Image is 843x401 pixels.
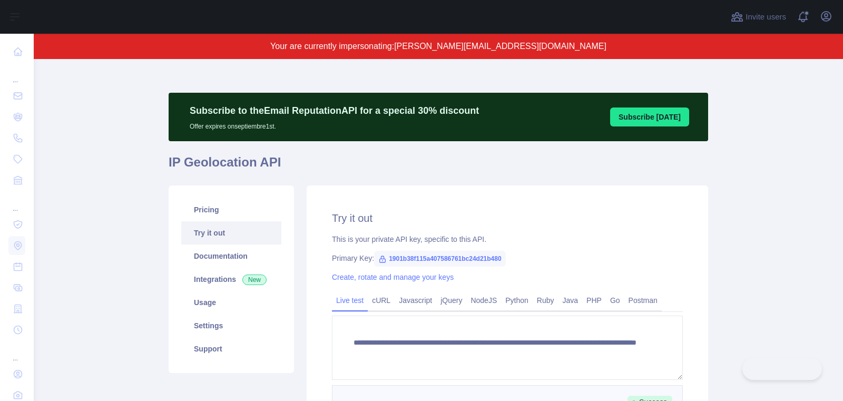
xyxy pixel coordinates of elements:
div: ... [8,341,25,363]
button: Subscribe [DATE] [610,107,689,126]
a: Postman [624,292,662,309]
a: PHP [582,292,606,309]
a: Python [501,292,533,309]
a: Support [181,337,281,360]
a: jQuery [436,292,466,309]
p: Offer expires on septiembre 1st. [190,118,479,131]
a: Javascript [395,292,436,309]
a: Go [606,292,624,309]
a: Java [558,292,583,309]
span: Your are currently impersonating: [270,42,394,51]
a: Documentation [181,244,281,268]
a: Live test [332,292,368,309]
span: [PERSON_NAME][EMAIL_ADDRESS][DOMAIN_NAME] [394,42,606,51]
div: This is your private API key, specific to this API. [332,234,683,244]
a: Settings [181,314,281,337]
button: Invite users [729,8,788,25]
h2: Try it out [332,211,683,226]
span: Invite users [746,11,786,23]
h1: IP Geolocation API [169,154,708,179]
a: Try it out [181,221,281,244]
iframe: Toggle Customer Support [742,358,822,380]
div: Primary Key: [332,253,683,263]
a: Integrations New [181,268,281,291]
span: New [242,275,267,285]
a: Create, rotate and manage your keys [332,273,454,281]
a: Usage [181,291,281,314]
div: ... [8,63,25,84]
a: NodeJS [466,292,501,309]
a: cURL [368,292,395,309]
span: 1901b38f115a407586761bc24d21b480 [374,251,506,267]
a: Ruby [533,292,558,309]
a: Pricing [181,198,281,221]
div: ... [8,192,25,213]
p: Subscribe to the Email Reputation API for a special 30 % discount [190,103,479,118]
